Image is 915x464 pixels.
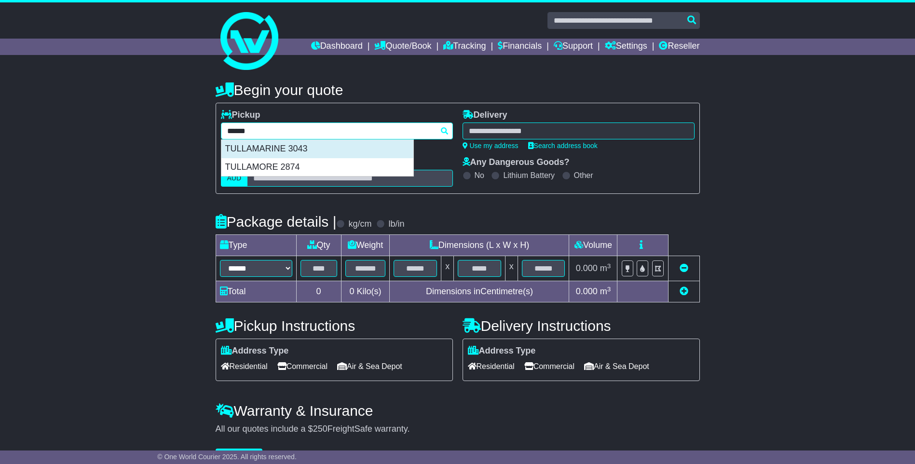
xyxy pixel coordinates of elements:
a: Financials [498,39,542,55]
a: Tracking [443,39,486,55]
span: 250 [313,424,328,434]
h4: Package details | [216,214,337,230]
td: Total [216,281,296,302]
label: Delivery [463,110,507,121]
div: TULLAMORE 2874 [221,158,413,177]
a: Add new item [680,287,688,296]
a: Search address book [528,142,598,150]
span: m [600,263,611,273]
span: 0 [349,287,354,296]
a: Reseller [659,39,699,55]
span: Air & Sea Depot [337,359,402,374]
a: Support [554,39,593,55]
label: Other [574,171,593,180]
a: Quote/Book [374,39,431,55]
span: m [600,287,611,296]
span: © One World Courier 2025. All rights reserved. [157,453,297,461]
h4: Begin your quote [216,82,700,98]
span: 0.000 [576,263,598,273]
span: Commercial [277,359,328,374]
td: Volume [569,235,617,256]
span: Residential [221,359,268,374]
h4: Warranty & Insurance [216,403,700,419]
td: x [441,256,454,281]
td: Type [216,235,296,256]
a: Settings [605,39,647,55]
h4: Delivery Instructions [463,318,700,334]
td: Kilo(s) [341,281,390,302]
a: Remove this item [680,263,688,273]
div: All our quotes include a $ FreightSafe warranty. [216,424,700,435]
a: Dashboard [311,39,363,55]
span: 0.000 [576,287,598,296]
td: x [505,256,518,281]
div: TULLAMARINE 3043 [221,140,413,158]
td: Dimensions in Centimetre(s) [390,281,569,302]
a: Use my address [463,142,519,150]
span: Residential [468,359,515,374]
label: No [475,171,484,180]
sup: 3 [607,286,611,293]
label: Address Type [221,346,289,356]
span: Commercial [524,359,574,374]
label: kg/cm [348,219,371,230]
label: AUD [221,170,248,187]
label: Any Dangerous Goods? [463,157,570,168]
label: Address Type [468,346,536,356]
h4: Pickup Instructions [216,318,453,334]
sup: 3 [607,262,611,270]
label: lb/in [388,219,404,230]
span: Air & Sea Depot [584,359,649,374]
label: Pickup [221,110,260,121]
td: Qty [296,235,341,256]
td: Weight [341,235,390,256]
label: Lithium Battery [503,171,555,180]
td: Dimensions (L x W x H) [390,235,569,256]
td: 0 [296,281,341,302]
typeahead: Please provide city [221,123,453,139]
